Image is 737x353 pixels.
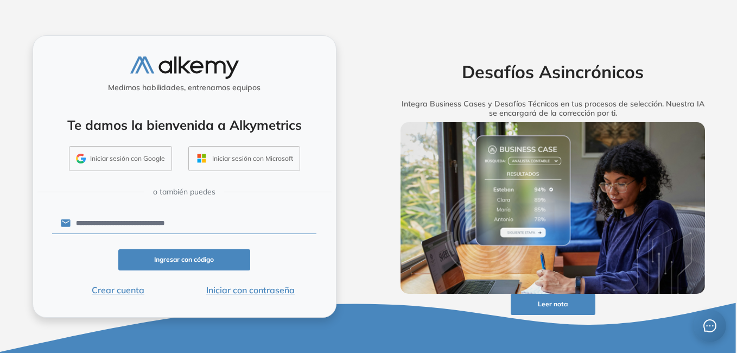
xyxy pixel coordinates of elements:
h2: Desafíos Asincrónicos [384,61,722,82]
img: img-more-info [401,122,706,294]
h5: Integra Business Cases y Desafíos Técnicos en tus procesos de selección. Nuestra IA se encargará ... [384,99,722,118]
button: Leer nota [511,294,595,315]
img: logo-alkemy [130,56,239,79]
button: Iniciar con contraseña [184,283,316,297]
button: Ingresar con código [118,249,251,270]
img: OUTLOOK_ICON [195,152,208,165]
h4: Te damos la bienvenida a Alkymetrics [47,117,322,133]
span: o también puedes [153,186,215,198]
span: message [703,319,717,333]
button: Crear cuenta [52,283,185,297]
h5: Medimos habilidades, entrenamos equipos [37,83,332,92]
img: GMAIL_ICON [76,154,86,163]
button: Iniciar sesión con Microsoft [188,146,300,171]
button: Iniciar sesión con Google [69,146,172,171]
